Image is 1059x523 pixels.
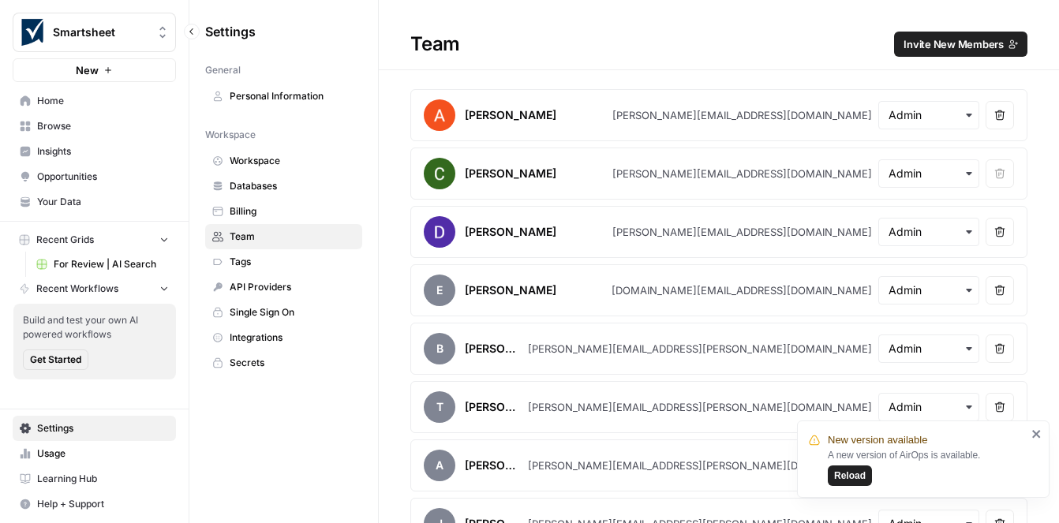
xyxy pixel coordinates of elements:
[230,356,355,370] span: Secrets
[424,333,455,364] span: B
[528,458,872,473] div: [PERSON_NAME][EMAIL_ADDRESS][PERSON_NAME][DOMAIN_NAME]
[894,32,1027,57] button: Invite New Members
[13,88,176,114] a: Home
[37,170,169,184] span: Opportunities
[465,458,522,473] div: [PERSON_NAME]
[29,252,176,277] a: For Review | AI Search
[205,22,256,41] span: Settings
[230,89,355,103] span: Personal Information
[205,63,241,77] span: General
[612,224,872,240] div: [PERSON_NAME][EMAIL_ADDRESS][DOMAIN_NAME]
[828,432,927,448] span: New version available
[205,128,256,142] span: Workspace
[612,282,872,298] div: [DOMAIN_NAME][EMAIL_ADDRESS][DOMAIN_NAME]
[465,166,556,181] div: [PERSON_NAME]
[13,58,176,82] button: New
[465,341,522,357] div: [PERSON_NAME]
[13,441,176,466] a: Usage
[23,349,88,370] button: Get Started
[834,469,866,483] span: Reload
[205,300,362,325] a: Single Sign On
[230,204,355,219] span: Billing
[205,249,362,275] a: Tags
[424,216,455,248] img: avatar
[205,148,362,174] a: Workspace
[889,282,969,298] input: Admin
[13,13,176,52] button: Workspace: Smartsheet
[889,341,969,357] input: Admin
[205,325,362,350] a: Integrations
[528,341,872,357] div: [PERSON_NAME][EMAIL_ADDRESS][PERSON_NAME][DOMAIN_NAME]
[205,350,362,375] a: Secrets
[37,195,169,209] span: Your Data
[424,391,455,423] span: t
[889,166,969,181] input: Admin
[54,257,169,271] span: For Review | AI Search
[205,275,362,300] a: API Providers
[37,144,169,159] span: Insights
[36,282,118,296] span: Recent Workflows
[230,230,355,244] span: Team
[37,421,169,435] span: Settings
[23,313,167,342] span: Build and test your own AI powered workflows
[230,305,355,319] span: Single Sign On
[36,233,94,247] span: Recent Grids
[904,36,1004,52] span: Invite New Members
[230,179,355,193] span: Databases
[37,472,169,486] span: Learning Hub
[13,189,176,215] a: Your Data
[230,280,355,294] span: API Providers
[889,107,969,123] input: Admin
[230,154,355,168] span: Workspace
[889,399,969,415] input: Admin
[18,18,47,47] img: Smartsheet Logo
[53,24,148,40] span: Smartsheet
[205,174,362,199] a: Databases
[465,399,522,415] div: [PERSON_NAME]
[230,255,355,269] span: Tags
[465,107,556,123] div: [PERSON_NAME]
[828,465,872,486] button: Reload
[889,224,969,240] input: Admin
[205,224,362,249] a: Team
[612,107,872,123] div: [PERSON_NAME][EMAIL_ADDRESS][DOMAIN_NAME]
[13,139,176,164] a: Insights
[528,399,872,415] div: [PERSON_NAME][EMAIL_ADDRESS][PERSON_NAME][DOMAIN_NAME]
[205,84,362,109] a: Personal Information
[424,450,455,481] span: A
[37,119,169,133] span: Browse
[76,62,99,78] span: New
[37,94,169,108] span: Home
[465,282,556,298] div: [PERSON_NAME]
[424,158,455,189] img: avatar
[465,224,556,240] div: [PERSON_NAME]
[13,114,176,139] a: Browse
[1031,428,1042,440] button: close
[13,164,176,189] a: Opportunities
[30,353,81,367] span: Get Started
[828,448,1027,486] div: A new version of AirOps is available.
[13,277,176,301] button: Recent Workflows
[424,99,455,131] img: avatar
[379,32,1059,57] div: Team
[230,331,355,345] span: Integrations
[13,491,176,517] button: Help + Support
[424,275,455,306] span: E
[13,228,176,252] button: Recent Grids
[13,416,176,441] a: Settings
[37,446,169,461] span: Usage
[13,466,176,491] a: Learning Hub
[37,497,169,511] span: Help + Support
[612,166,872,181] div: [PERSON_NAME][EMAIL_ADDRESS][DOMAIN_NAME]
[205,199,362,224] a: Billing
